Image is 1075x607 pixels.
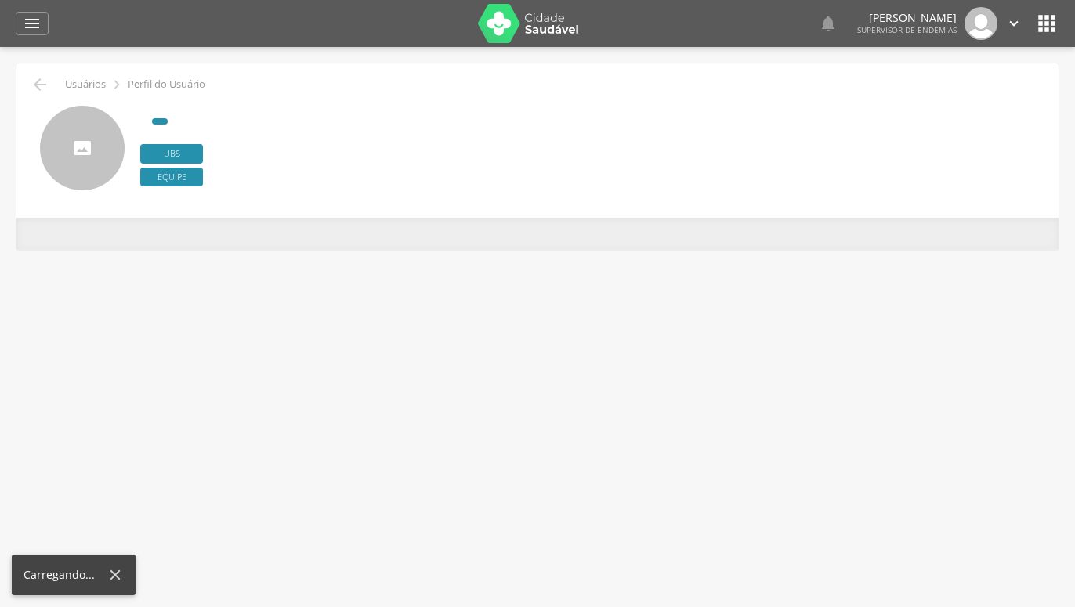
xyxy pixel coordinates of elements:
[108,76,125,93] i: 
[65,78,106,91] p: Usuários
[1034,11,1059,36] i: 
[16,12,49,35] a: 
[24,567,107,583] div: Carregando...
[140,168,203,187] span: Equipe
[819,7,838,40] a: 
[31,75,49,94] i: Voltar
[1005,15,1023,32] i: 
[857,13,957,23] p: [PERSON_NAME]
[23,14,42,33] i: 
[128,78,205,91] p: Perfil do Usuário
[140,144,203,164] span: Ubs
[1005,7,1023,40] a: 
[819,14,838,33] i: 
[857,24,957,35] span: Supervisor de Endemias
